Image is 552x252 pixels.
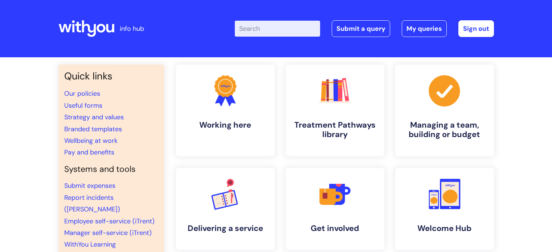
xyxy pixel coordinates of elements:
input: Search [235,21,320,37]
h4: Welcome Hub [401,224,488,233]
a: Manager self-service (iTrent) [64,228,152,237]
p: info hub [120,23,144,34]
h3: Quick links [64,70,159,82]
a: Wellbeing at work [64,136,118,145]
a: Working here [176,65,275,156]
a: My queries [402,20,447,37]
a: Employee self-service (iTrent) [64,217,155,226]
h4: Managing a team, building or budget [401,120,488,140]
a: Treatment Pathways library [286,65,384,156]
h4: Treatment Pathways library [291,120,379,140]
a: Submit expenses [64,181,115,190]
a: Sign out [458,20,494,37]
h4: Get involved [291,224,379,233]
a: Report incidents ([PERSON_NAME]) [64,193,120,214]
a: Branded templates [64,125,122,133]
h4: Delivering a service [182,224,269,233]
a: Submit a query [332,20,390,37]
a: Welcome Hub [395,168,494,250]
a: Strategy and values [64,113,124,121]
a: Get involved [286,168,384,250]
a: Our policies [64,89,100,98]
a: Delivering a service [176,168,275,250]
h4: Working here [182,120,269,130]
div: | - [235,20,494,37]
a: Useful forms [64,101,102,110]
a: Managing a team, building or budget [395,65,494,156]
a: Pay and benefits [64,148,114,157]
h4: Systems and tools [64,164,159,174]
a: WithYou Learning [64,240,116,249]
